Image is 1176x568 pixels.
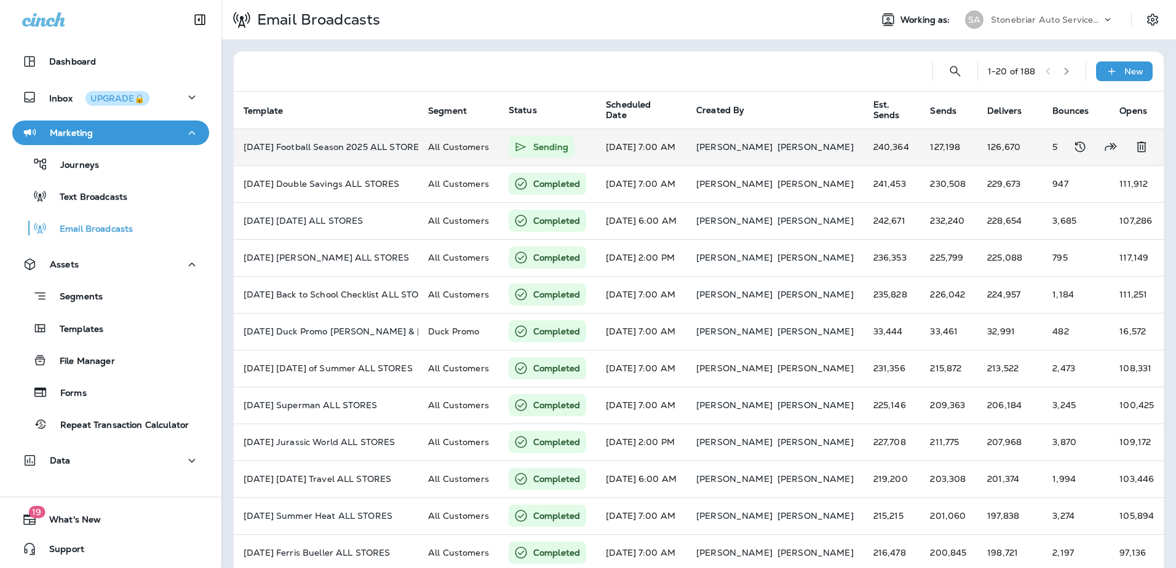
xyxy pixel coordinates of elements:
td: 231,356 [864,350,921,387]
p: Completed [533,362,580,374]
p: [PERSON_NAME] [696,437,773,447]
p: [PERSON_NAME] [696,290,773,299]
td: 3,870 [1043,424,1110,460]
span: Est. Sends [873,100,900,120]
td: 225,088 [977,239,1043,276]
td: [DATE] 7:00 AM [596,276,686,313]
span: All Customers [428,252,489,263]
p: 09/04/25 Double Savings ALL STORES [244,179,408,189]
td: 1,994 [1043,460,1110,497]
p: Completed [533,473,580,485]
button: Journeys [12,151,209,177]
td: [DATE] 6:00 AM [596,202,686,239]
p: [PERSON_NAME] [777,179,854,189]
p: [PERSON_NAME] [696,363,773,373]
p: Marketing [50,128,93,138]
p: Completed [533,251,580,264]
button: Settings [1142,9,1164,31]
td: 795 [1043,239,1110,276]
td: 3,274 [1043,497,1110,534]
td: 232,240 [920,202,977,239]
p: [PERSON_NAME] [696,548,773,558]
button: Templates [12,315,209,341]
td: 235,828 [864,276,921,313]
p: [PERSON_NAME] [696,400,773,410]
p: Dashboard [49,57,96,66]
td: [DATE] 6:00 AM [596,460,686,497]
span: All Customers [428,473,489,484]
span: Support [37,544,84,559]
td: 3,245 [1043,387,1110,424]
td: 2,473 [1043,350,1110,387]
td: 227,708 [864,424,921,460]
span: All Customers [428,141,489,152]
button: InboxUPGRADE🔒 [12,85,209,109]
p: [PERSON_NAME] [777,326,854,336]
span: Sends [930,105,972,116]
span: Bounces [1052,105,1105,116]
p: Journeys [48,160,99,172]
span: Bounces [1052,106,1089,116]
span: Open rate:49% (Opens/Sends) [1119,289,1147,300]
button: UPGRADE🔒 [85,91,149,106]
button: Segments [12,283,209,309]
td: 197,838 [977,497,1043,534]
td: 213,522 [977,350,1043,387]
td: 236,353 [864,239,921,276]
p: [PERSON_NAME] [696,216,773,226]
td: 225,799 [920,239,977,276]
div: UPGRADE🔒 [90,94,145,103]
td: 211,775 [920,424,977,460]
p: File Manager [47,356,115,368]
p: [PERSON_NAME] [777,437,854,447]
td: [DATE] 7:00 AM [596,165,686,202]
p: Email Broadcasts [47,224,133,235]
td: 215,215 [864,497,921,534]
p: 07/24/25 Dog Days of Summer ALL STORES [244,363,408,373]
button: Dashboard [12,49,209,74]
span: Open rate:48% (Opens/Sends) [1119,400,1154,411]
span: Open rate:50% (Opens/Sends) [1119,363,1151,374]
p: [PERSON_NAME] [696,511,773,521]
p: Completed [533,546,580,559]
p: Assets [50,259,79,269]
button: Support [12,537,209,561]
td: 32,991 [977,313,1043,350]
span: All Customers [428,363,489,374]
span: Delivers [987,106,1022,116]
p: 08/14/25 Taylor Swift ALL STORES [244,253,408,262]
span: All Customers [428,510,489,521]
p: 09/12/25 Football Season 2025 ALL STORES [244,142,408,152]
td: [DATE] 7:00 AM [596,313,686,350]
span: Open rate:48% (Opens/Sends) [1119,547,1146,558]
span: All Customers [428,289,489,300]
td: 209,363 [920,387,977,424]
p: [PERSON_NAME] [777,142,854,152]
div: 1 - 20 of 188 [988,66,1036,76]
p: Completed [533,178,580,190]
p: [PERSON_NAME] [696,326,773,336]
span: Delivers [987,105,1038,116]
span: All Customers [428,215,489,226]
td: 219,200 [864,460,921,497]
span: Scheduled Date [606,100,681,120]
td: 201,060 [920,497,977,534]
span: Open rate:46% (Opens/Sends) [1119,215,1152,226]
span: Open rate:52% (Opens/Sends) [1119,252,1148,263]
p: Stonebriar Auto Services Group [991,15,1102,25]
div: SA [965,10,983,29]
td: 226,042 [920,276,977,313]
span: Open rate:52% (Opens/Sends) [1119,436,1151,448]
p: [PERSON_NAME] [777,548,854,558]
span: What's New [37,515,101,529]
span: Segment [428,105,483,116]
p: [PERSON_NAME] [777,290,854,299]
td: 577 [1043,128,1110,165]
span: Status [509,105,537,116]
p: Inbox [49,91,149,104]
span: Created By [696,105,744,116]
p: [PERSON_NAME] [777,400,854,410]
span: Segment [428,106,467,116]
span: 19 [28,506,45,518]
td: 242,671 [864,202,921,239]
